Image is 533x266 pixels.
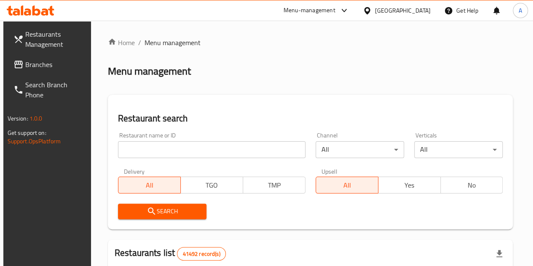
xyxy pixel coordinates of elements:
button: Search [118,204,206,219]
h2: Restaurants list [115,247,226,261]
h2: Menu management [108,64,191,78]
div: All [316,141,404,158]
span: 41492 record(s) [177,250,225,258]
h2: Restaurant search [118,112,503,125]
span: All [122,179,177,191]
button: No [440,177,503,193]
span: Menu management [145,38,201,48]
span: Search Branch Phone [25,80,86,100]
div: Export file [489,244,509,264]
span: TGO [184,179,240,191]
span: Restaurants Management [25,29,86,49]
label: Upsell [321,168,337,174]
span: Yes [382,179,437,191]
nav: breadcrumb [108,38,513,48]
span: Search [125,206,200,217]
div: [GEOGRAPHIC_DATA] [375,6,431,15]
span: Branches [25,59,86,70]
a: Support.OpsPlatform [8,136,61,147]
a: Branches [7,54,92,75]
button: All [316,177,378,193]
input: Search for restaurant name or ID.. [118,141,305,158]
span: Get support on: [8,127,46,138]
button: TMP [243,177,305,193]
span: Version: [8,113,28,124]
span: A [519,6,522,15]
a: Restaurants Management [7,24,92,54]
span: TMP [246,179,302,191]
button: TGO [180,177,243,193]
label: Delivery [124,168,145,174]
span: All [319,179,375,191]
div: All [414,141,503,158]
button: Yes [378,177,441,193]
div: Total records count [177,247,225,261]
a: Home [108,38,135,48]
li: / [138,38,141,48]
a: Search Branch Phone [7,75,92,105]
span: 1.0.0 [29,113,43,124]
div: Menu-management [284,5,335,16]
span: No [444,179,500,191]
button: All [118,177,181,193]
